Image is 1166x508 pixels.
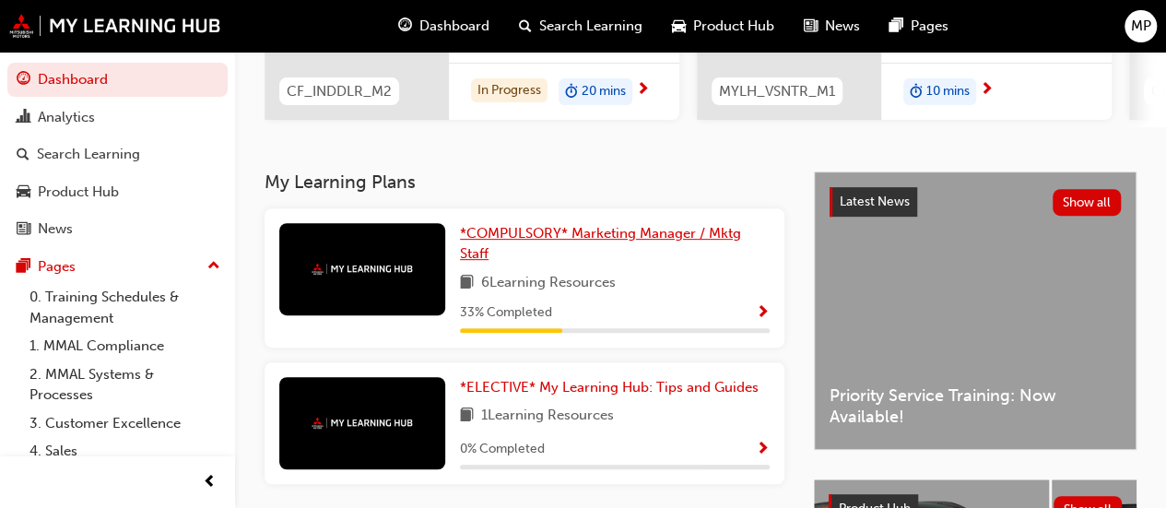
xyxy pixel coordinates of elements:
[756,438,770,461] button: Show Progress
[756,442,770,458] span: Show Progress
[7,100,228,135] a: Analytics
[756,301,770,325] button: Show Progress
[980,82,994,99] span: next-icon
[38,256,76,278] div: Pages
[38,219,73,240] div: News
[265,171,784,193] h3: My Learning Plans
[460,377,766,398] a: *ELECTIVE* My Learning Hub: Tips and Guides
[481,405,614,428] span: 1 Learning Resources
[840,194,910,209] span: Latest News
[693,16,774,37] span: Product Hub
[22,437,228,466] a: 4. Sales
[7,250,228,284] button: Pages
[9,14,221,38] img: mmal
[830,187,1121,217] a: Latest NewsShow all
[804,15,818,38] span: news-icon
[17,110,30,126] span: chart-icon
[17,221,30,238] span: news-icon
[825,16,860,37] span: News
[38,182,119,203] div: Product Hub
[926,81,970,102] span: 10 mins
[203,471,217,494] span: prev-icon
[383,7,504,45] a: guage-iconDashboard
[460,439,545,460] span: 0 % Completed
[17,184,30,201] span: car-icon
[17,259,30,276] span: pages-icon
[636,82,650,99] span: next-icon
[657,7,789,45] a: car-iconProduct Hub
[7,59,228,250] button: DashboardAnalyticsSearch LearningProduct HubNews
[207,254,220,278] span: up-icon
[7,137,228,171] a: Search Learning
[37,144,140,165] div: Search Learning
[481,272,616,295] span: 6 Learning Resources
[22,283,228,332] a: 0. Training Schedules & Management
[911,16,948,37] span: Pages
[17,72,30,89] span: guage-icon
[398,15,412,38] span: guage-icon
[719,81,835,102] span: MYLH_VSNTR_M1
[471,78,548,103] div: In Progress
[17,147,29,163] span: search-icon
[287,81,392,102] span: CF_INDDLR_M2
[1125,10,1157,42] button: MP
[756,305,770,322] span: Show Progress
[830,385,1121,427] span: Priority Service Training: Now Available!
[312,263,413,275] img: mmal
[460,379,759,396] span: *ELECTIVE* My Learning Hub: Tips and Guides
[582,81,626,102] span: 20 mins
[38,107,95,128] div: Analytics
[22,360,228,409] a: 2. MMAL Systems & Processes
[565,80,578,104] span: duration-icon
[7,212,228,246] a: News
[910,80,923,104] span: duration-icon
[672,15,686,38] span: car-icon
[460,225,741,263] span: *COMPULSORY* Marketing Manager / Mktg Staff
[1053,189,1122,216] button: Show all
[460,405,474,428] span: book-icon
[875,7,963,45] a: pages-iconPages
[7,63,228,97] a: Dashboard
[889,15,903,38] span: pages-icon
[419,16,489,37] span: Dashboard
[460,302,552,324] span: 33 % Completed
[789,7,875,45] a: news-iconNews
[22,409,228,438] a: 3. Customer Excellence
[312,417,413,429] img: mmal
[1131,16,1151,37] span: MP
[504,7,657,45] a: search-iconSearch Learning
[22,332,228,360] a: 1. MMAL Compliance
[519,15,532,38] span: search-icon
[814,171,1137,450] a: Latest NewsShow allPriority Service Training: Now Available!
[7,175,228,209] a: Product Hub
[539,16,642,37] span: Search Learning
[460,272,474,295] span: book-icon
[460,223,770,265] a: *COMPULSORY* Marketing Manager / Mktg Staff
